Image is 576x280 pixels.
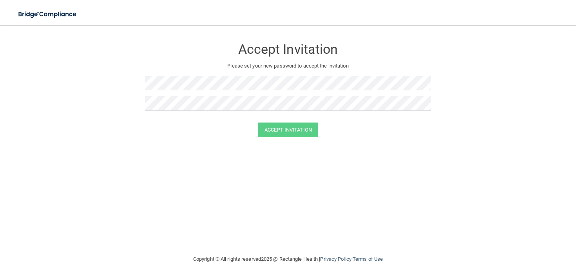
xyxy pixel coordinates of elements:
[145,247,431,272] div: Copyright © All rights reserved 2025 @ Rectangle Health | |
[151,61,425,71] p: Please set your new password to accept the invitation
[353,256,383,262] a: Terms of Use
[320,256,351,262] a: Privacy Policy
[12,6,84,22] img: bridge_compliance_login_screen.278c3ca4.svg
[145,42,431,57] h3: Accept Invitation
[258,123,318,137] button: Accept Invitation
